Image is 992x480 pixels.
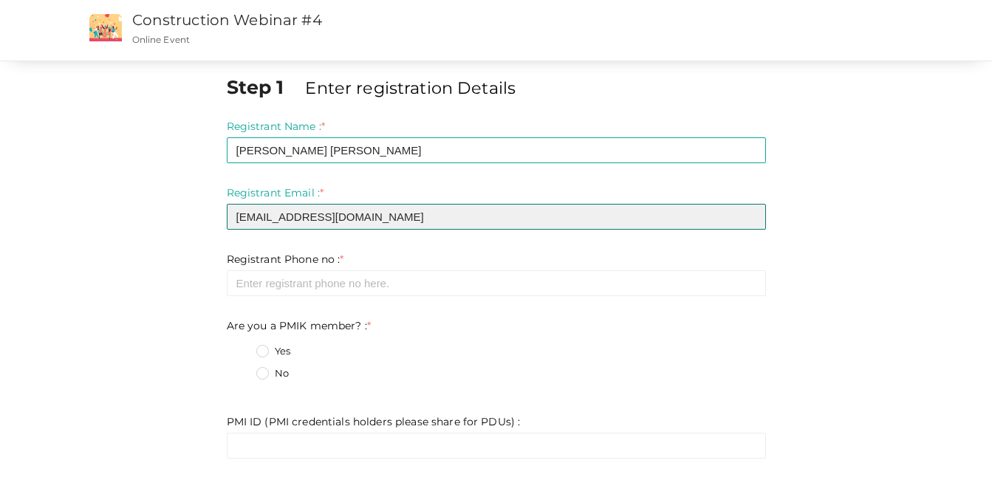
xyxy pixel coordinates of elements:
[227,119,326,134] label: Registrant Name :
[89,14,122,41] img: event2.png
[227,204,766,230] input: Enter registrant email here.
[256,366,289,381] label: No
[132,33,629,46] p: Online Event
[227,185,324,200] label: Registrant Email :
[305,76,516,100] label: Enter registration Details
[227,414,521,429] label: PMI ID (PMI credentials holders please share for PDUs) :
[227,318,372,333] label: Are you a PMIK member? :
[227,74,303,100] label: Step 1
[227,252,344,267] label: Registrant Phone no :
[132,11,322,29] a: Construction Webinar #4
[256,344,290,359] label: Yes
[227,270,766,296] input: Enter registrant phone no here.
[227,137,766,163] input: Enter registrant name here.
